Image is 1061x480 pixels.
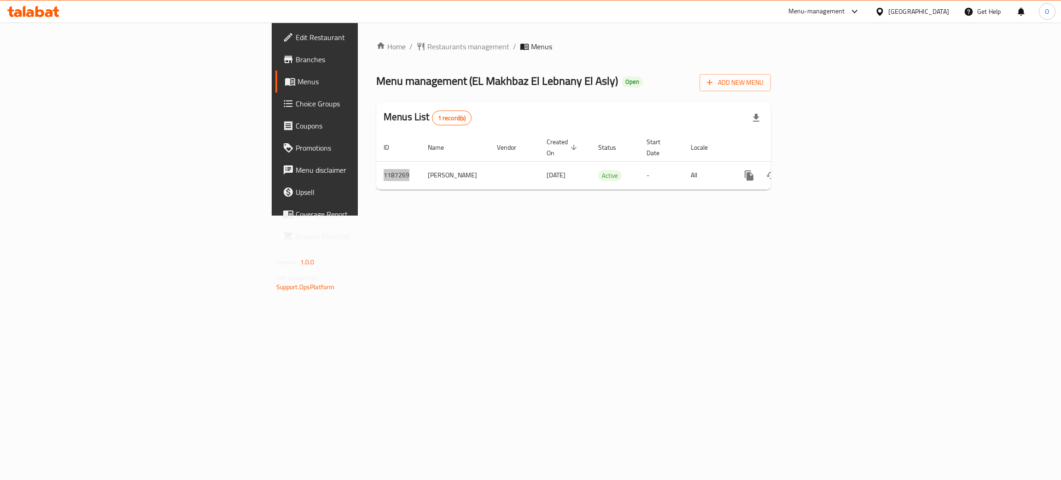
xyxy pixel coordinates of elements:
[296,98,442,109] span: Choice Groups
[296,164,442,176] span: Menu disclaimer
[275,48,449,70] a: Branches
[432,111,472,125] div: Total records count
[296,120,442,131] span: Coupons
[497,142,528,153] span: Vendor
[683,161,731,189] td: All
[707,77,764,88] span: Add New Menu
[276,272,319,284] span: Get support on:
[276,281,335,293] a: Support.OpsPlatform
[745,107,767,129] div: Export file
[731,134,834,162] th: Actions
[547,136,580,158] span: Created On
[427,41,509,52] span: Restaurants management
[275,93,449,115] a: Choice Groups
[622,78,643,86] span: Open
[296,32,442,43] span: Edit Restaurant
[384,110,472,125] h2: Menus List
[275,225,449,247] a: Grocery Checklist
[384,142,401,153] span: ID
[700,74,771,91] button: Add New Menu
[275,26,449,48] a: Edit Restaurant
[297,76,442,87] span: Menus
[376,41,771,52] nav: breadcrumb
[432,114,472,123] span: 1 record(s)
[275,159,449,181] a: Menu disclaimer
[428,142,456,153] span: Name
[296,54,442,65] span: Branches
[276,256,299,268] span: Version:
[300,256,315,268] span: 1.0.0
[647,136,672,158] span: Start Date
[376,134,834,190] table: enhanced table
[275,70,449,93] a: Menus
[296,209,442,220] span: Coverage Report
[275,137,449,159] a: Promotions
[296,187,442,198] span: Upsell
[416,41,509,52] a: Restaurants management
[275,203,449,225] a: Coverage Report
[639,161,683,189] td: -
[1045,6,1049,17] span: O
[760,164,782,187] button: Change Status
[788,6,845,17] div: Menu-management
[376,70,618,91] span: Menu management ( EL Makhbaz El Lebnany El Asly )
[275,181,449,203] a: Upsell
[275,115,449,137] a: Coupons
[888,6,949,17] div: [GEOGRAPHIC_DATA]
[547,169,565,181] span: [DATE]
[691,142,720,153] span: Locale
[738,164,760,187] button: more
[513,41,516,52] li: /
[598,170,622,181] span: Active
[420,161,490,189] td: [PERSON_NAME]
[296,231,442,242] span: Grocery Checklist
[622,76,643,88] div: Open
[598,142,628,153] span: Status
[296,142,442,153] span: Promotions
[531,41,552,52] span: Menus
